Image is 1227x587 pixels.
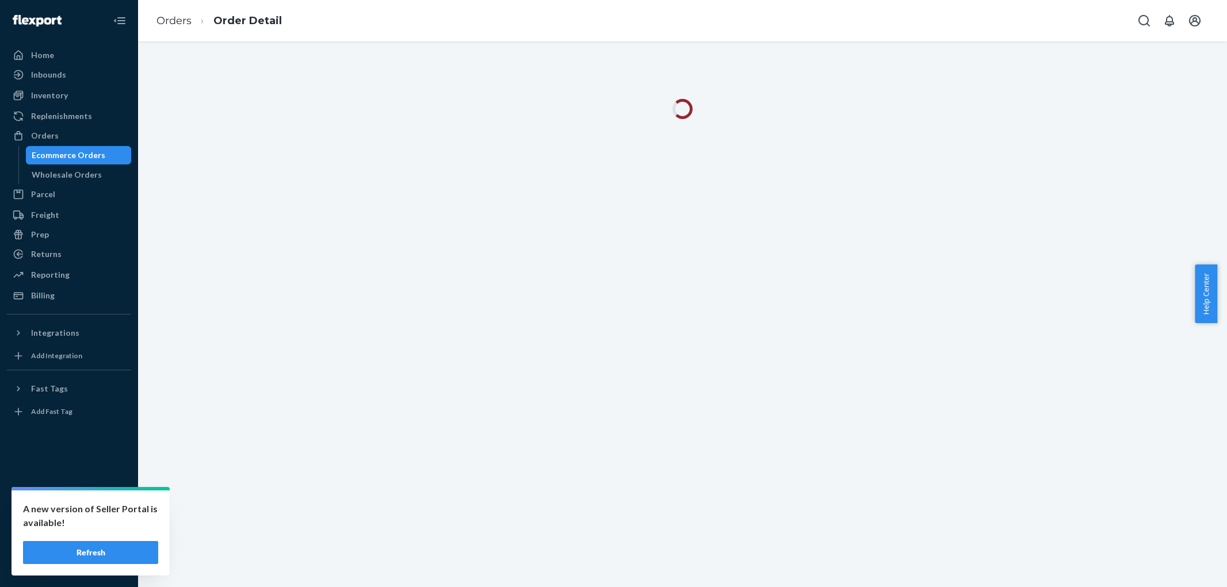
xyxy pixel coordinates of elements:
div: Reporting [31,269,70,281]
button: Open account menu [1183,9,1206,32]
img: Flexport logo [13,15,62,26]
button: Give Feedback [7,555,131,573]
button: Talk to Support [7,516,131,534]
a: Settings [7,496,131,515]
a: Replenishments [7,107,131,125]
div: Integrations [31,327,79,339]
div: Wholesale Orders [32,169,102,181]
button: Open notifications [1158,9,1181,32]
div: Orders [31,130,59,141]
div: Add Fast Tag [31,406,72,416]
div: Prep [31,229,49,240]
a: Ecommerce Orders [26,146,132,164]
div: Freight [31,209,59,221]
a: Billing [7,286,131,305]
a: Wholesale Orders [26,166,132,184]
a: Help Center [7,535,131,554]
a: Returns [7,245,131,263]
a: Orders [156,14,192,27]
a: Home [7,46,131,64]
a: Freight [7,206,131,224]
a: Parcel [7,185,131,204]
a: Add Fast Tag [7,402,131,421]
div: Replenishments [31,110,92,122]
button: Close Navigation [108,9,131,32]
a: Inventory [7,86,131,105]
button: Fast Tags [7,379,131,398]
p: A new version of Seller Portal is available! [23,502,158,530]
a: Reporting [7,266,131,284]
button: Integrations [7,324,131,342]
button: Help Center [1195,264,1217,323]
div: Returns [31,248,62,260]
button: Refresh [23,541,158,564]
button: Open Search Box [1133,9,1156,32]
div: Parcel [31,189,55,200]
div: Ecommerce Orders [32,149,105,161]
a: Orders [7,126,131,145]
div: Inbounds [31,69,66,80]
div: Home [31,49,54,61]
div: Inventory [31,90,68,101]
a: Order Detail [213,14,282,27]
a: Inbounds [7,66,131,84]
div: Billing [31,290,55,301]
ol: breadcrumbs [147,4,291,38]
a: Add Integration [7,347,131,365]
div: Fast Tags [31,383,68,394]
a: Prep [7,225,131,244]
div: Add Integration [31,351,82,360]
